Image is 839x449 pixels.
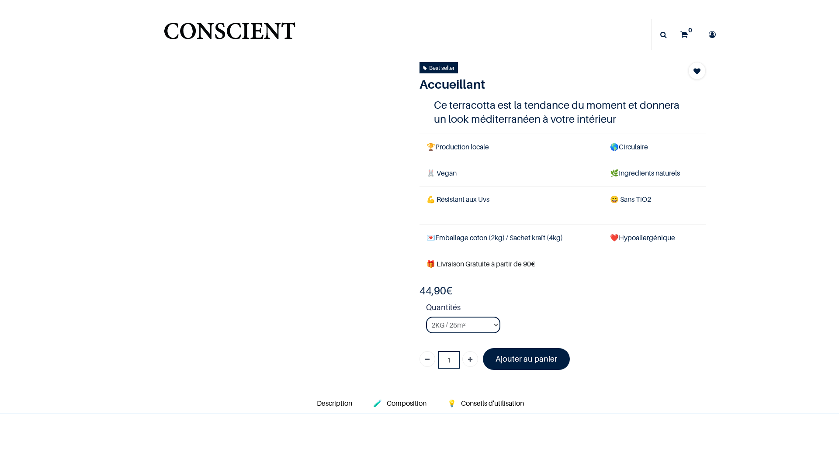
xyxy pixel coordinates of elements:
span: Conseils d'utilisation [461,399,524,408]
span: 🏆 [426,142,435,151]
span: Add to wishlist [693,66,700,76]
b: € [419,284,452,297]
sup: 0 [686,26,694,35]
iframe: Tidio Chat [794,393,835,434]
td: Circulaire [603,134,706,160]
td: ❤️Hypoallergénique [603,224,706,251]
span: 44,90 [419,284,446,297]
h4: Ce terracotta est la tendance du moment et donnera un look méditerranéen à votre intérieur [434,98,692,125]
a: Ajouter au panier [483,348,570,370]
strong: Quantités [426,301,706,317]
a: Logo of Conscient [162,17,297,52]
td: Ingrédients naturels [603,160,706,187]
div: Best seller [423,63,454,73]
span: 🌿 [610,169,619,177]
font: 🎁 Livraison Gratuite à partir de 90€ [426,259,535,268]
span: 😄 S [610,195,624,204]
img: Conscient [162,17,297,52]
span: 🧪 [373,399,382,408]
button: Add to wishlist [688,62,706,79]
span: 💡 [447,399,456,408]
h1: Accueillant [419,77,663,92]
span: 💪 Résistant aux Uvs [426,195,489,204]
span: Description [317,399,352,408]
td: Emballage coton (2kg) / Sachet kraft (4kg) [419,224,603,251]
a: 0 [674,19,699,50]
a: Ajouter [462,351,478,367]
td: Production locale [419,134,603,160]
a: Supprimer [419,351,435,367]
td: ans TiO2 [603,187,706,224]
font: Ajouter au panier [496,354,557,363]
span: 🌎 [610,142,619,151]
span: Composition [387,399,426,408]
span: 🐰 Vegan [426,169,457,177]
span: 💌 [426,233,435,242]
